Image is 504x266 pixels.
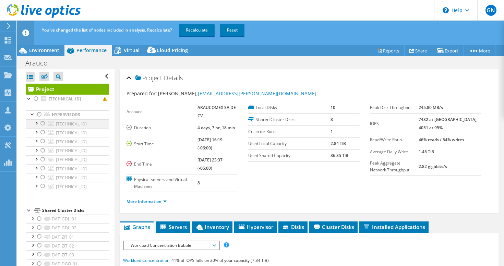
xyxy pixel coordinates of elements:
b: 245.80 MB/s [419,105,443,110]
b: ARAUCOMEX SA DE CV [197,105,236,119]
a: DAT_GDL_02 [26,223,109,232]
span: Performance [76,47,107,53]
span: Graphs [123,223,150,230]
a: [TECHNICAL_ID] [26,173,109,182]
b: 10 [331,105,335,110]
b: 4 days, 7 hr, 18 min [197,125,235,131]
label: Used Local Capacity [248,140,331,147]
label: End Time [127,161,197,168]
a: [EMAIL_ADDRESS][PERSON_NAME][DOMAIN_NAME] [198,90,316,97]
span: GN [485,5,496,16]
span: Disks [282,223,304,230]
span: Servers [159,223,187,230]
label: Peak Disk Throughput [370,104,419,111]
a: [TECHNICAL_ID] [26,155,109,164]
span: [TECHNICAL_ID] [56,130,87,136]
span: Hypervisor [238,223,273,230]
span: Inventory [195,223,229,230]
b: 2.84 TiB [331,141,346,146]
a: DAT_ZIT_01 [26,232,109,241]
span: [TECHNICAL_ID] [56,157,87,162]
span: Environment [29,47,59,53]
a: [TECHNICAL_ID] [26,119,109,128]
a: [TECHNICAL_ID] [26,137,109,146]
label: Read/Write Ratio [370,136,419,143]
b: [DATE] 16:19 (-06:00) [197,137,223,151]
span: [TECHNICAL_ID] [56,139,87,145]
a: Share [404,45,432,56]
div: Shared Cluster Disks [42,206,109,215]
b: 7432 at [GEOGRAPHIC_DATA], 4051 at 95% [419,117,478,131]
span: Virtual [124,47,140,53]
b: 1 [331,129,333,134]
b: 8 [331,117,333,122]
label: Shared Cluster Disks [248,116,331,123]
span: 41% of IOPS falls on 20% of your capacity (7.84 TiB) [171,257,269,263]
label: Start Time [127,141,197,147]
span: [TECHNICAL_ID] [56,148,87,154]
span: Workload Concentration: [123,257,170,263]
b: 1.45 TiB [419,149,434,155]
span: Cluster Disks [313,223,354,230]
a: [TECHNICAL_ID] [26,95,109,104]
b: [TECHNICAL_ID] [49,96,81,102]
span: Workload Concentration Bubble [127,241,215,250]
a: Recalculate [179,24,215,36]
h1: Arauco [22,59,58,67]
a: Project [26,84,109,95]
b: 36.35 TiB [331,153,348,158]
a: [TECHNICAL_ID] [26,128,109,137]
label: Used Shared Capacity [248,152,331,159]
span: [TECHNICAL_ID] [56,184,87,190]
label: Physical Servers and Virtual Machines [127,176,197,190]
a: Export [432,45,464,56]
a: More [464,45,495,56]
span: Details [164,74,183,82]
a: DAT_ZIT_03 [26,250,109,259]
label: Prepared for: [127,90,157,97]
a: DAT_ZIT_02 [26,241,109,250]
b: 2.82 gigabits/s [419,164,447,169]
label: Account [127,108,197,115]
b: [DATE] 23:37 (-06:00) [197,157,223,171]
label: Duration [127,124,197,131]
label: Average Daily Write [370,148,419,155]
span: Installed Applications [363,223,425,230]
span: [TECHNICAL_ID] [56,121,87,127]
label: Local Disks [248,104,331,111]
a: DAT_GDL_01 [26,215,109,223]
span: [TECHNICAL_ID] [56,166,87,172]
label: Peak Aggregate Network Throughput [370,160,419,173]
b: 8 [197,180,200,186]
span: Cloud Pricing [157,47,188,53]
span: Project [135,75,162,82]
a: [TECHNICAL_ID] [26,182,109,191]
a: Reports [372,45,405,56]
label: Collector Runs [248,128,331,135]
a: [TECHNICAL_ID] [26,164,109,173]
a: [TECHNICAL_ID] [26,146,109,155]
span: You've changed the list of nodes included in analysis. Recalculate? [42,27,172,33]
span: [PERSON_NAME], [158,90,316,97]
a: Reset [220,24,244,36]
svg: \n [443,7,449,13]
b: 46% reads / 54% writes [419,137,464,143]
span: [TECHNICAL_ID] [56,175,87,181]
label: IOPS [370,120,419,127]
a: Hypervisors [26,110,109,119]
a: More Information [127,198,167,204]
